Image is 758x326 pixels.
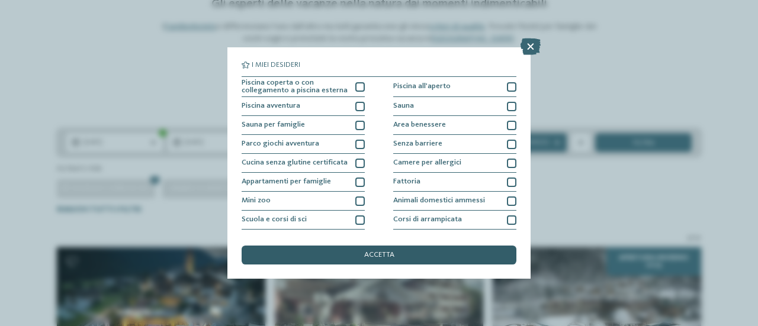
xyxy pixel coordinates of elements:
span: Animali domestici ammessi [393,197,485,205]
span: Camere per allergici [393,159,461,167]
span: Parco giochi avventura [242,140,319,148]
span: Mini zoo [242,197,271,205]
span: Appartamenti per famiglie [242,178,331,186]
span: Sauna per famiglie [242,121,305,129]
span: Scuola e corsi di sci [242,216,307,224]
span: Piscina coperta o con collegamento a piscina esterna [242,79,348,95]
span: I miei desideri [252,62,300,69]
span: Area benessere [393,121,446,129]
span: accetta [364,251,394,259]
span: Piscina avventura [242,102,300,110]
span: Sauna [393,102,414,110]
span: Cucina senza glutine certificata [242,159,348,167]
span: Senza barriere [393,140,442,148]
span: Corsi di arrampicata [393,216,462,224]
span: Fattoria [393,178,420,186]
span: Piscina all'aperto [393,83,451,91]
